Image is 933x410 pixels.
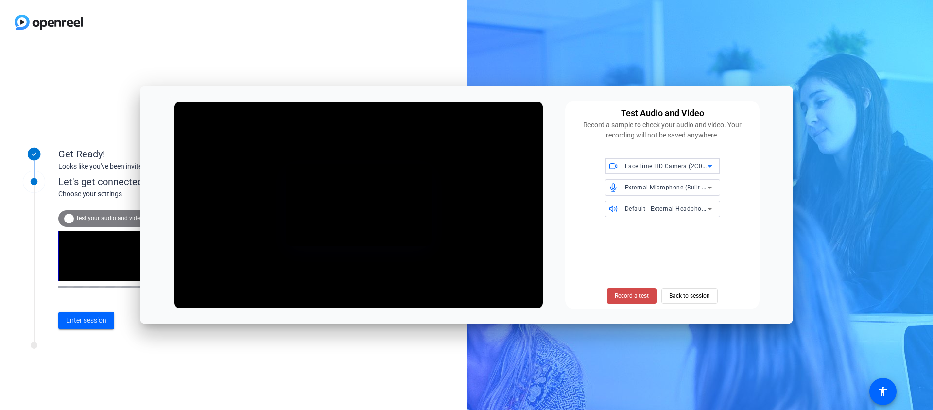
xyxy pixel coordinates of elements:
span: Enter session [66,315,106,325]
mat-icon: info [63,213,75,224]
div: Record a sample to check your audio and video. Your recording will not be saved anywhere. [571,120,754,140]
div: Looks like you've been invited to join [58,161,253,171]
div: Get Ready! [58,147,253,161]
div: Test Audio and Video [621,106,704,120]
span: Test your audio and video [76,215,143,222]
span: Record a test [615,291,649,300]
button: Back to session [661,288,718,304]
span: Default - External Headphones (Built-in) [625,205,738,212]
div: Choose your settings [58,189,273,199]
span: FaceTime HD Camera (2C0E:82E3) [625,162,725,170]
mat-icon: accessibility [877,386,889,397]
span: Back to session [669,287,710,305]
span: External Microphone (Built-in) [625,183,709,191]
div: Let's get connected. [58,174,273,189]
button: Record a test [607,288,657,304]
